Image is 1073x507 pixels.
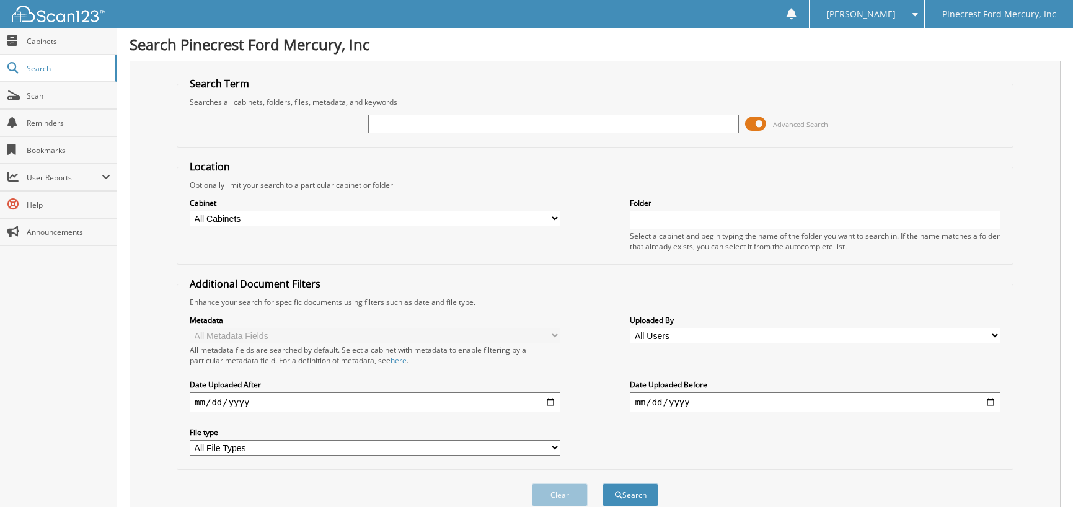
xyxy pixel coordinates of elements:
[532,483,588,506] button: Clear
[130,34,1061,55] h1: Search Pinecrest Ford Mercury, Inc
[190,392,560,412] input: start
[183,277,327,291] legend: Additional Document Filters
[190,198,560,208] label: Cabinet
[27,36,110,46] span: Cabinets
[27,90,110,101] span: Scan
[190,427,560,438] label: File type
[27,200,110,210] span: Help
[27,227,110,237] span: Announcements
[27,63,108,74] span: Search
[630,379,1000,390] label: Date Uploaded Before
[183,180,1007,190] div: Optionally limit your search to a particular cabinet or folder
[630,315,1000,325] label: Uploaded By
[773,120,828,129] span: Advanced Search
[183,77,255,90] legend: Search Term
[190,345,560,366] div: All metadata fields are searched by default. Select a cabinet with metadata to enable filtering b...
[183,97,1007,107] div: Searches all cabinets, folders, files, metadata, and keywords
[630,392,1000,412] input: end
[183,160,236,174] legend: Location
[183,297,1007,307] div: Enhance your search for specific documents using filters such as date and file type.
[190,379,560,390] label: Date Uploaded After
[27,118,110,128] span: Reminders
[27,145,110,156] span: Bookmarks
[12,6,105,22] img: scan123-logo-white.svg
[942,11,1056,18] span: Pinecrest Ford Mercury, Inc
[27,172,102,183] span: User Reports
[826,11,896,18] span: [PERSON_NAME]
[391,355,407,366] a: here
[630,198,1000,208] label: Folder
[190,315,560,325] label: Metadata
[603,483,658,506] button: Search
[630,231,1000,252] div: Select a cabinet and begin typing the name of the folder you want to search in. If the name match...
